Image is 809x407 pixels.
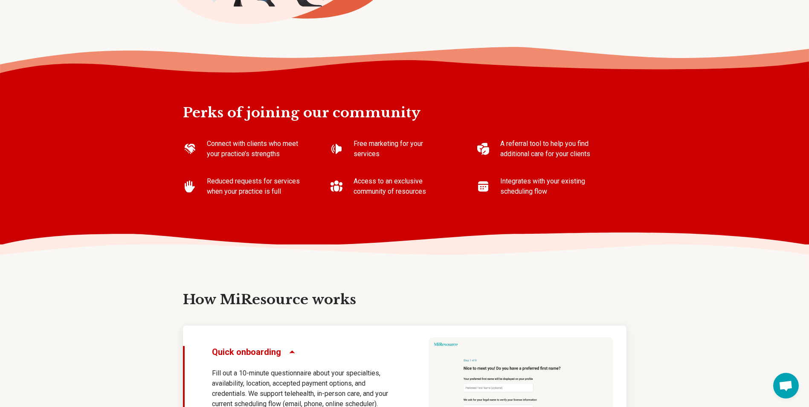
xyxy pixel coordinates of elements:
[212,346,296,358] button: Quick onboarding
[183,77,626,122] h2: Perks of joining our community
[207,139,302,159] p: Connect with clients who meet your practice’s strengths
[207,176,302,197] p: Reduced requests for services when your practice is full
[773,373,799,398] div: Open chat
[183,291,626,309] h2: How MiResource works
[354,139,449,159] p: Free marketing for your services
[212,346,281,358] span: Quick onboarding
[500,176,596,197] p: Integrates with your existing scheduling flow
[500,139,596,159] p: A referral tool to help you find additional care for your clients
[354,176,449,197] p: Access to an exclusive community of resources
